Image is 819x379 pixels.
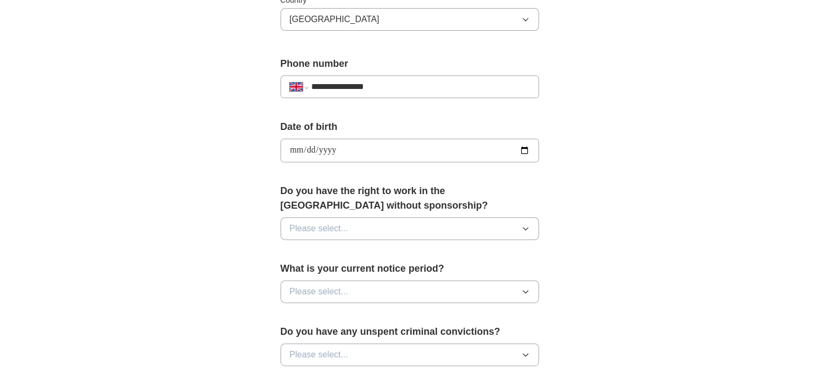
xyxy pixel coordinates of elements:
button: Please select... [281,343,539,366]
span: Please select... [290,285,348,298]
span: [GEOGRAPHIC_DATA] [290,13,380,26]
label: Phone number [281,57,539,71]
button: [GEOGRAPHIC_DATA] [281,8,539,31]
button: Please select... [281,217,539,240]
label: Date of birth [281,120,539,134]
span: Please select... [290,222,348,235]
label: What is your current notice period? [281,261,539,276]
button: Please select... [281,280,539,303]
label: Do you have any unspent criminal convictions? [281,325,539,339]
span: Please select... [290,348,348,361]
label: Do you have the right to work in the [GEOGRAPHIC_DATA] without sponsorship? [281,184,539,213]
